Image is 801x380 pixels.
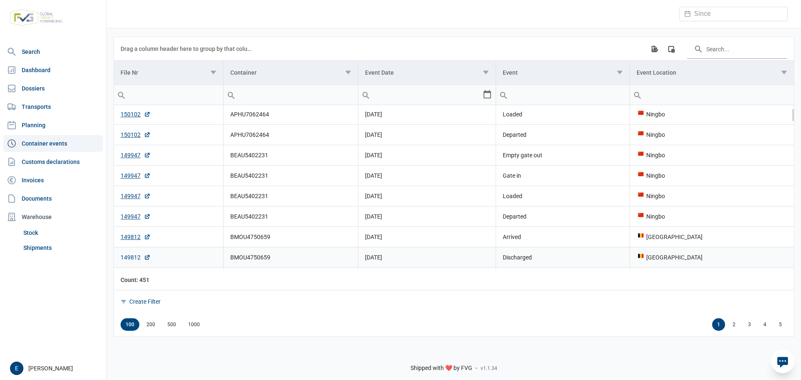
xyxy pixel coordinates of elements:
span: Shipped with ❤️ by FVG [411,365,472,372]
div: Ningbo [637,212,787,221]
span: [DATE] [365,254,382,261]
div: File Nr Count: 451 [121,276,217,284]
td: Loaded [496,186,630,206]
div: Drag a column header here to group by that column [121,42,254,55]
div: Warehouse [3,209,103,225]
td: BMOU4750659 [223,227,358,247]
div: Ningbo [637,192,787,200]
a: 149812 [121,253,151,262]
td: BEAU5402231 [223,206,358,227]
div: Search box [224,85,239,105]
div: Items per page: 1000 [183,318,205,331]
div: Event Location [637,69,676,76]
a: Shipments [20,240,103,255]
td: Loaded [496,104,630,125]
a: 149947 [121,192,151,200]
div: Page 3 [743,318,756,331]
div: Data grid toolbar [121,37,787,60]
div: Column Chooser [664,41,679,56]
div: Container [230,69,257,76]
div: File Nr [121,69,138,76]
div: Search box [496,85,511,105]
span: [DATE] [365,131,382,138]
a: Customs declarations [3,154,103,170]
span: Show filter options for column 'Container' [345,69,351,75]
a: 149947 [121,212,151,221]
span: Show filter options for column 'Event Date' [483,69,489,75]
td: APHU7062464 [223,125,358,145]
div: Export all data to Excel [647,41,662,56]
a: 149947 [121,171,151,180]
a: Container events [3,135,103,152]
a: Dossiers [3,80,103,97]
a: Planning [3,117,103,133]
td: Column File Nr [114,61,223,85]
div: Ningbo [637,131,787,139]
a: 150102 [121,131,151,139]
span: v1.1.34 [481,365,497,372]
div: [PERSON_NAME] [10,362,101,375]
td: Column Event [496,61,630,85]
span: [DATE] [365,193,382,199]
input: Search in the data grid [687,39,787,59]
a: Stock [20,225,103,240]
div: Items per page: 100 [121,318,139,331]
a: 150102 [121,110,151,118]
td: Filter cell [223,85,358,105]
div: [GEOGRAPHIC_DATA] [637,253,787,262]
span: Show filter options for column 'Event Location' [781,69,787,75]
div: Search box [358,85,373,105]
a: 149947 [121,151,151,159]
div: Search box [114,85,129,105]
span: [DATE] [365,111,382,118]
div: Page navigation [114,313,794,336]
td: Gate in [496,166,630,186]
td: Empty gate out [496,145,630,166]
a: Dashboard [3,62,103,78]
a: Search [3,43,103,60]
div: Page 1 [712,318,725,331]
div: Ningbo [637,151,787,159]
a: Documents [3,190,103,207]
div: Event [503,69,518,76]
td: Departed [496,125,630,145]
span: [DATE] [365,152,382,159]
span: [DATE] [365,213,382,220]
a: Transports [3,98,103,115]
td: Arrived [496,227,630,247]
div: Data grid with 451 rows and 5 columns [114,37,794,336]
td: Column Event Location [630,61,794,85]
div: Select [482,85,492,105]
div: Create Filter [129,298,161,305]
td: BEAU5402231 [223,166,358,186]
td: BEAU5402231 [223,145,358,166]
span: [DATE] [365,172,382,179]
input: Filter cell [496,85,630,105]
div: Page 2 [728,318,741,331]
input: Filter cell [630,85,794,105]
input: Filter cell [114,85,223,105]
td: APHU7062464 [223,104,358,125]
div: Ningbo [637,110,787,118]
div: [GEOGRAPHIC_DATA] [637,233,787,241]
td: Column Container [223,61,358,85]
div: Page 4 [758,318,771,331]
div: Datepicker input [679,7,788,21]
img: FVG - Global freight forwarding [7,6,66,29]
div: Ningbo [637,171,787,180]
a: Invoices [3,172,103,189]
div: Event Date [365,69,394,76]
td: BMOU4750659 [223,268,358,288]
td: Gate out [496,268,630,288]
input: Filter cell [358,85,482,105]
button: E [10,362,23,375]
input: Since [679,7,788,21]
span: Show filter options for column 'Event' [617,69,623,75]
td: Discharged [496,247,630,268]
span: [DATE] [365,234,382,240]
span: Show filter options for column 'File Nr' [210,69,217,75]
td: BMOU4750659 [223,247,358,268]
